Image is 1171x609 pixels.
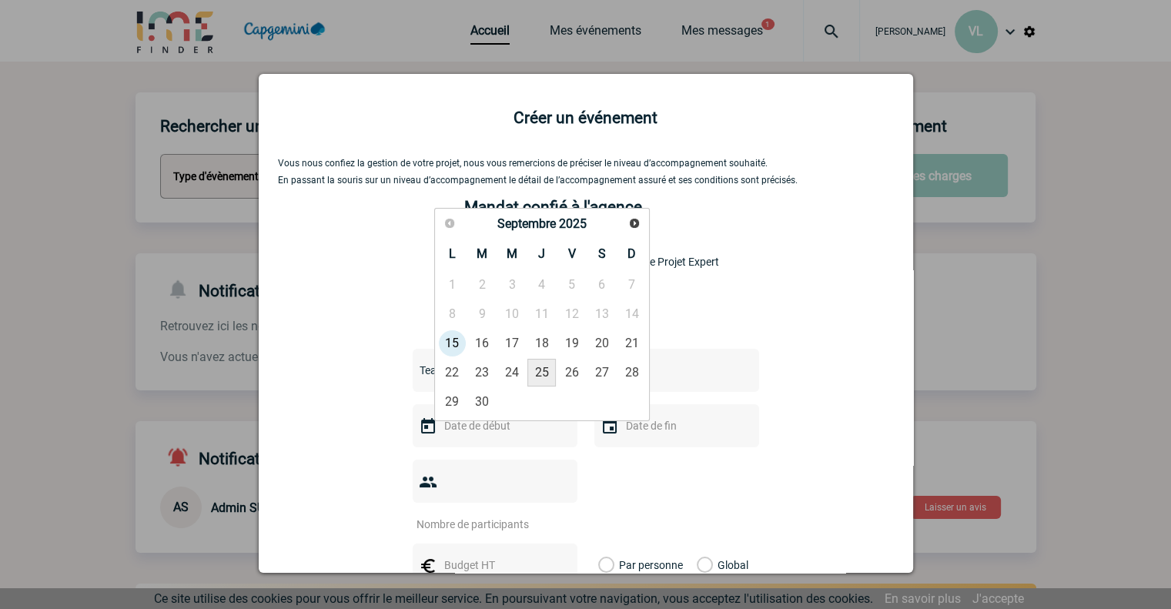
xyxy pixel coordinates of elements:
[507,246,517,261] span: Mercredi
[440,555,547,575] input: Budget HT
[468,359,497,386] a: 23
[527,330,556,357] a: 18
[627,246,636,261] span: Dimanche
[628,217,641,229] span: Suivant
[278,158,894,169] p: Vous nous confiez la gestion de votre projet, nous vous remercions de préciser le niveau d’accomp...
[438,330,467,357] a: 15
[438,388,467,416] a: 29
[622,416,728,436] input: Date de fin
[468,388,497,416] a: 30
[617,330,646,357] a: 21
[557,359,586,386] a: 26
[440,416,547,436] input: Date de début
[697,544,707,587] label: Global
[527,359,556,386] a: 25
[587,330,616,357] a: 20
[449,246,456,261] span: Lundi
[498,359,527,386] a: 24
[278,175,894,186] p: En passant la souris sur un niveau d’accompagnement le détail de l’accompagnement assuré et ses c...
[557,330,586,357] a: 19
[598,544,615,587] label: Par personne
[587,359,616,386] a: 27
[413,514,557,534] input: Nombre de participants
[598,246,606,261] span: Samedi
[464,198,642,216] h4: Mandat confié à l'agence
[278,109,894,127] h2: Créer un événement
[498,330,527,357] a: 17
[477,246,487,261] span: Mardi
[538,246,545,261] span: Jeudi
[623,212,645,235] a: Suivant
[617,359,646,386] a: 28
[438,359,467,386] a: 22
[497,216,556,231] span: Septembre
[468,330,497,357] a: 16
[568,246,576,261] span: Vendredi
[559,216,587,231] span: 2025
